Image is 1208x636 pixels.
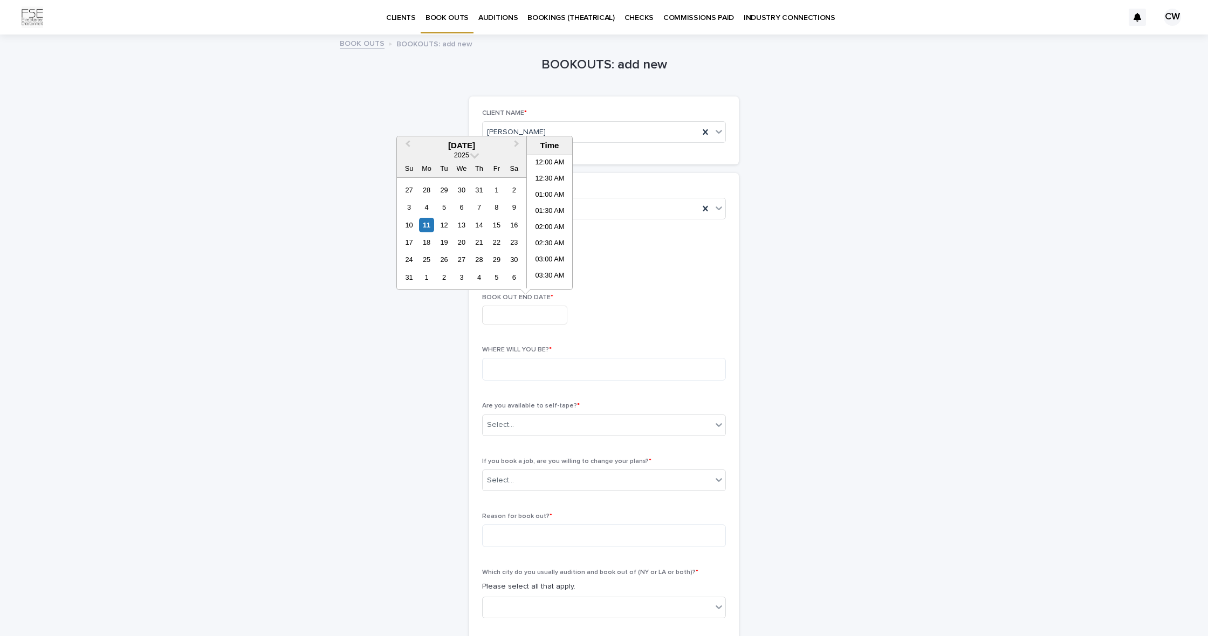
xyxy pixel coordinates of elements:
p: BOOKOUTS: add new [396,37,472,49]
div: Choose Thursday, September 4th, 2025 [472,270,486,285]
div: Choose Wednesday, July 30th, 2025 [454,183,469,197]
div: Choose Friday, August 8th, 2025 [489,200,504,215]
div: Choose Friday, August 1st, 2025 [489,183,504,197]
div: Choose Wednesday, August 20th, 2025 [454,235,469,250]
div: Choose Thursday, August 28th, 2025 [472,252,486,267]
div: Choose Sunday, August 10th, 2025 [402,218,416,232]
span: Which city do you usually audition and book out of (NY or LA or both)? [482,569,698,576]
span: Reason for book out? [482,513,552,520]
div: Choose Sunday, August 3rd, 2025 [402,200,416,215]
h1: BOOKOUTS: add new [469,57,739,73]
div: Tu [437,161,451,176]
div: month 2025-08 [400,181,523,286]
div: Time [530,141,569,150]
div: Choose Monday, August 25th, 2025 [419,252,434,267]
div: Choose Thursday, July 31st, 2025 [472,183,486,197]
div: [DATE] [397,141,526,150]
div: Choose Monday, August 11th, 2025 [419,218,434,232]
div: Choose Saturday, August 30th, 2025 [507,252,521,267]
span: Are you available to self-tape? [482,403,580,409]
div: Choose Tuesday, September 2nd, 2025 [437,270,451,285]
div: Choose Saturday, August 16th, 2025 [507,218,521,232]
p: Please select all that apply. [482,581,726,592]
div: Choose Saturday, August 23rd, 2025 [507,235,521,250]
div: Choose Wednesday, September 3rd, 2025 [454,270,469,285]
span: [PERSON_NAME] [487,127,546,138]
div: Choose Tuesday, August 5th, 2025 [437,200,451,215]
li: 01:30 AM [527,204,573,220]
div: Fr [489,161,504,176]
span: If you book a job, are you willing to change your plans? [482,458,651,465]
li: 03:30 AM [527,268,573,285]
div: Choose Saturday, September 6th, 2025 [507,270,521,285]
div: Choose Tuesday, August 26th, 2025 [437,252,451,267]
li: 02:00 AM [527,220,573,236]
li: 01:00 AM [527,188,573,204]
div: Choose Thursday, August 7th, 2025 [472,200,486,215]
div: Choose Monday, August 18th, 2025 [419,235,434,250]
div: Mo [419,161,434,176]
div: Choose Saturday, August 9th, 2025 [507,200,521,215]
div: Choose Tuesday, August 12th, 2025 [437,218,451,232]
div: Choose Wednesday, August 27th, 2025 [454,252,469,267]
div: Choose Monday, September 1st, 2025 [419,270,434,285]
div: Sa [507,161,521,176]
div: Su [402,161,416,176]
div: Select... [487,419,514,431]
div: Choose Tuesday, July 29th, 2025 [437,183,451,197]
div: Choose Sunday, August 24th, 2025 [402,252,416,267]
button: Next Month [509,137,526,155]
span: 2025 [454,151,469,159]
div: Choose Saturday, August 2nd, 2025 [507,183,521,197]
a: BOOK OUTS [340,37,385,49]
span: CLIENT NAME [482,110,527,116]
button: Previous Month [398,137,415,155]
div: Choose Wednesday, August 6th, 2025 [454,200,469,215]
div: Choose Sunday, August 31st, 2025 [402,270,416,285]
span: BOOK OUT END DATE [482,294,553,301]
div: Choose Friday, August 15th, 2025 [489,218,504,232]
div: Choose Wednesday, August 13th, 2025 [454,218,469,232]
li: 04:00 AM [527,285,573,301]
div: Choose Sunday, July 27th, 2025 [402,183,416,197]
div: Choose Thursday, August 21st, 2025 [472,235,486,250]
div: Choose Tuesday, August 19th, 2025 [437,235,451,250]
div: Choose Friday, September 5th, 2025 [489,270,504,285]
div: Choose Friday, August 22nd, 2025 [489,235,504,250]
div: We [454,161,469,176]
div: Select... [487,475,514,486]
div: Choose Sunday, August 17th, 2025 [402,235,416,250]
div: Choose Thursday, August 14th, 2025 [472,218,486,232]
li: 02:30 AM [527,236,573,252]
div: Th [472,161,486,176]
li: 12:30 AM [527,171,573,188]
div: CW [1164,9,1181,26]
li: 03:00 AM [527,252,573,268]
div: Choose Monday, August 4th, 2025 [419,200,434,215]
div: Choose Friday, August 29th, 2025 [489,252,504,267]
span: WHERE WILL YOU BE? [482,347,552,353]
img: Km9EesSdRbS9ajqhBzyo [22,6,43,28]
div: Choose Monday, July 28th, 2025 [419,183,434,197]
li: 12:00 AM [527,155,573,171]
